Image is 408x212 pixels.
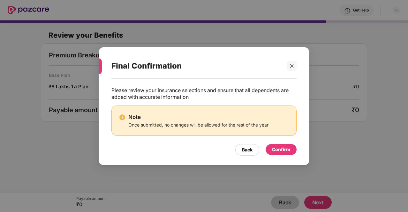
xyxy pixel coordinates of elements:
[242,146,253,153] div: Back
[272,146,290,153] div: Confirm
[111,87,297,100] div: Please review your insurance selections and ensure that all dependents are added with accurate in...
[128,113,268,120] div: Note
[111,54,281,78] div: Final Confirmation
[128,121,268,128] div: Once submitted, no changes will be allowed for the rest of the year
[290,63,294,68] span: close
[119,114,125,120] img: svg+xml;base64,PHN2ZyBpZD0iRGFuZ2VyX2FsZXJ0IiBkYXRhLW5hbWU9IkRhbmdlciBhbGVydCIgeG1sbnM9Imh0dHA6Ly...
